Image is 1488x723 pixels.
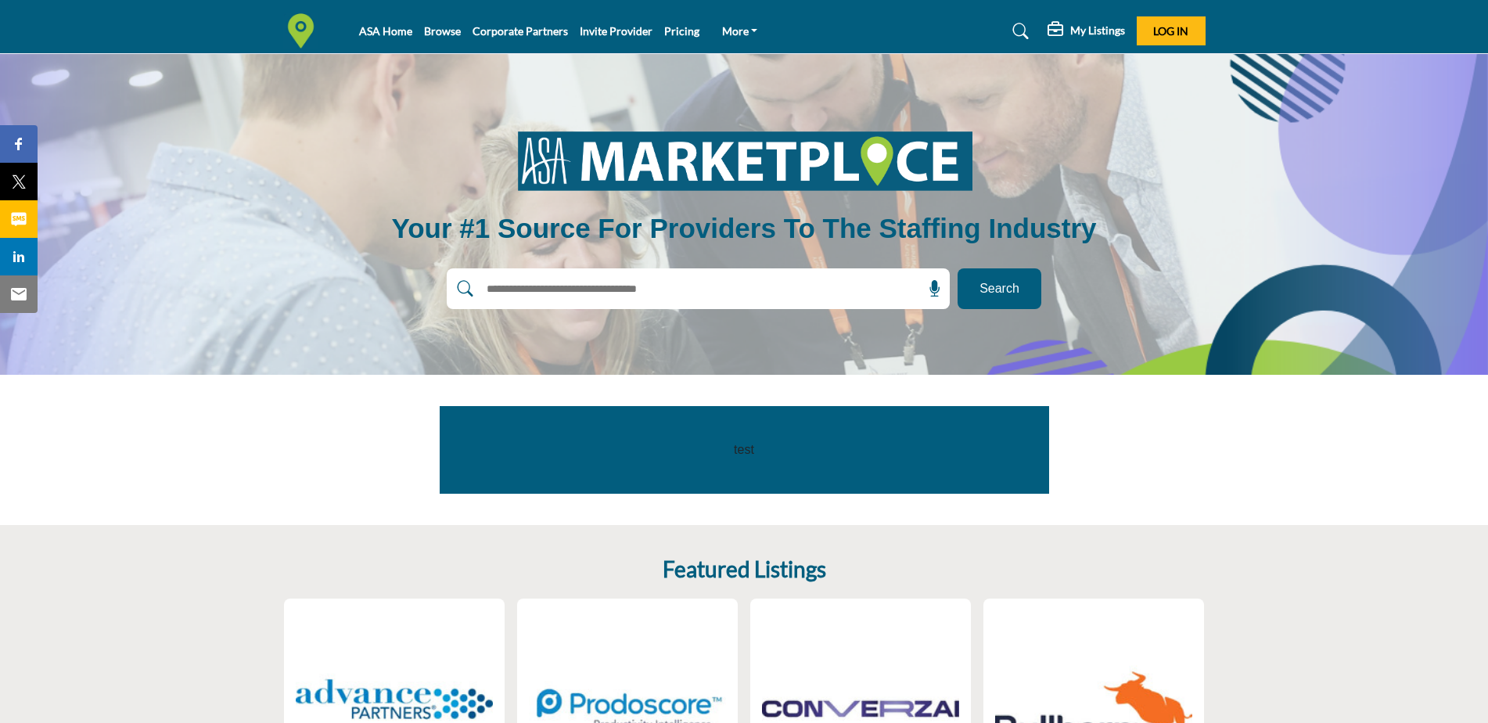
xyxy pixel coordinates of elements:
[391,210,1096,246] h1: Your #1 Source for Providers to the Staffing Industry
[498,120,990,201] img: image
[580,24,652,38] a: Invite Provider
[997,19,1039,44] a: Search
[664,24,699,38] a: Pricing
[473,24,568,38] a: Corporate Partners
[359,24,412,38] a: ASA Home
[711,20,769,42] a: More
[1137,16,1206,45] button: Log In
[979,279,1019,298] span: Search
[1070,23,1125,38] h5: My Listings
[424,24,461,38] a: Browse
[958,268,1041,309] button: Search
[475,441,1014,459] p: test
[1153,24,1188,38] span: Log In
[663,556,826,583] h2: Featured Listings
[1048,22,1125,41] div: My Listings
[283,13,326,49] img: Site Logo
